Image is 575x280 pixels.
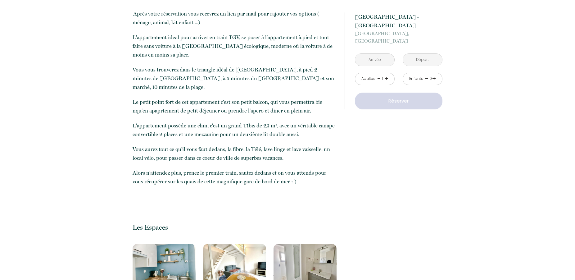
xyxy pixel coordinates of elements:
[384,74,388,84] a: +
[355,30,442,45] p: [GEOGRAPHIC_DATA]
[133,192,336,201] p: ​
[381,76,384,82] div: 1
[133,33,336,59] p: L'appartement ideal pour arriver en train TGV, se poser à l'appartement à pied et tout faire sans...
[357,97,440,105] p: Réserver
[432,74,436,84] a: +
[133,168,336,186] p: Alors n'attendez plus, prenez le premier train, sautez dedans et on vous attends pour vous récupé...
[429,76,432,82] div: 0
[133,223,336,232] p: Les Espaces
[355,54,394,66] input: Arrivée
[361,76,375,82] div: Adultes
[403,54,442,66] input: Départ
[355,30,442,37] span: [GEOGRAPHIC_DATA],
[133,98,336,115] p: Le petit point fort de cet appartement c'est son petit balcon, qui vous permettra bie nqu'en apap...
[133,145,336,162] p: Vous aurez tout ce qu'il vous faut dedans, la fibre, la Télé, lave linge et lave vaisselle, un lo...
[133,65,336,91] p: Vous vous trouverez dans le triangle idéal de [GEOGRAPHIC_DATA], à pied 2 minutes de [GEOGRAPHIC_...
[133,121,336,139] p: L'appartement possède une clim, c'est un grand T1bis de 29 m², avec un véritable canape convertib...
[355,12,442,30] p: [GEOGRAPHIC_DATA] - [GEOGRAPHIC_DATA]
[133,9,336,27] p: ​Aprés votre réservation vous recevrez un lien par mail pour rajouter vos options ( ménage, anima...
[355,93,442,109] button: Réserver
[409,76,423,82] div: Enfants
[425,74,428,84] a: -
[377,74,381,84] a: -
